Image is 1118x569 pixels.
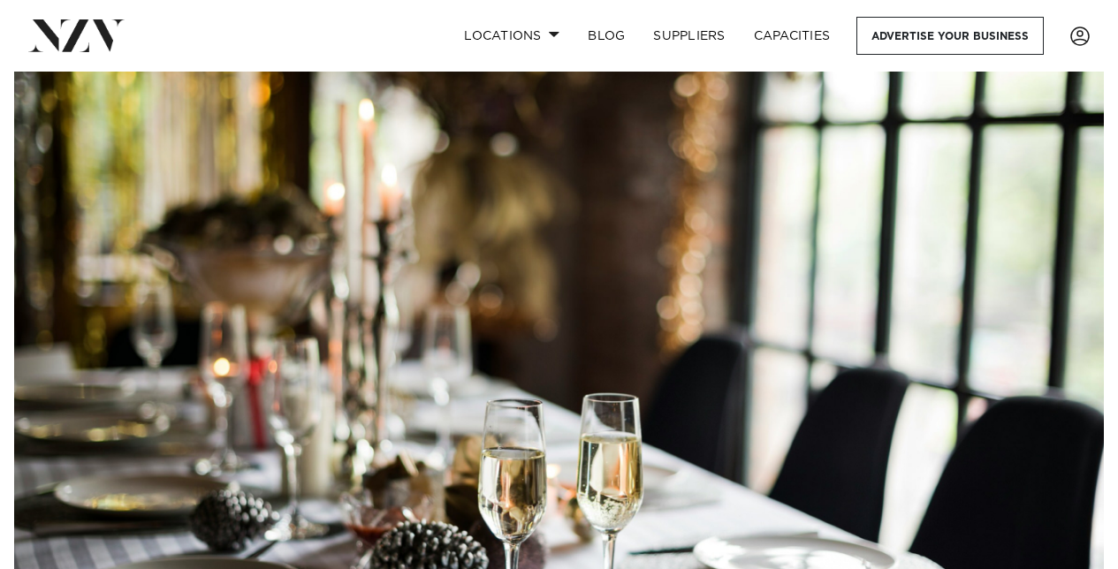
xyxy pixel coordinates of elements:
a: BLOG [574,17,639,55]
a: Locations [450,17,574,55]
a: Capacities [740,17,845,55]
a: Advertise your business [856,17,1044,55]
img: nzv-logo.png [28,19,125,51]
a: SUPPLIERS [639,17,739,55]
